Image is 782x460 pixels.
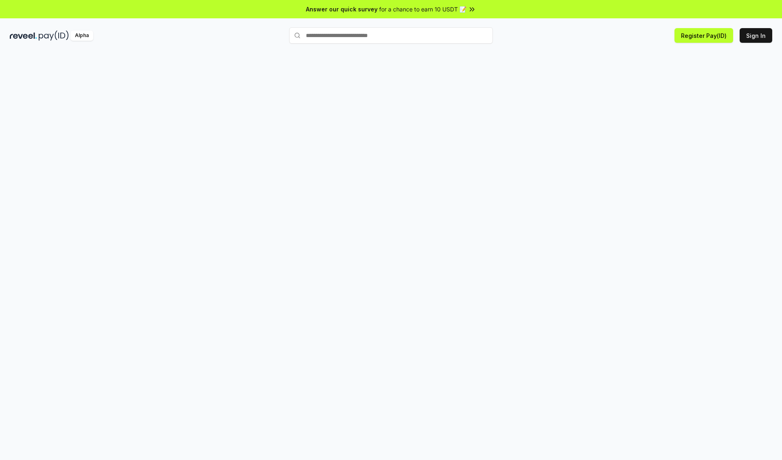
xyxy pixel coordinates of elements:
button: Sign In [740,28,772,43]
img: reveel_dark [10,31,37,41]
span: for a chance to earn 10 USDT 📝 [379,5,466,13]
button: Register Pay(ID) [674,28,733,43]
span: Answer our quick survey [306,5,378,13]
div: Alpha [70,31,93,41]
img: pay_id [39,31,69,41]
